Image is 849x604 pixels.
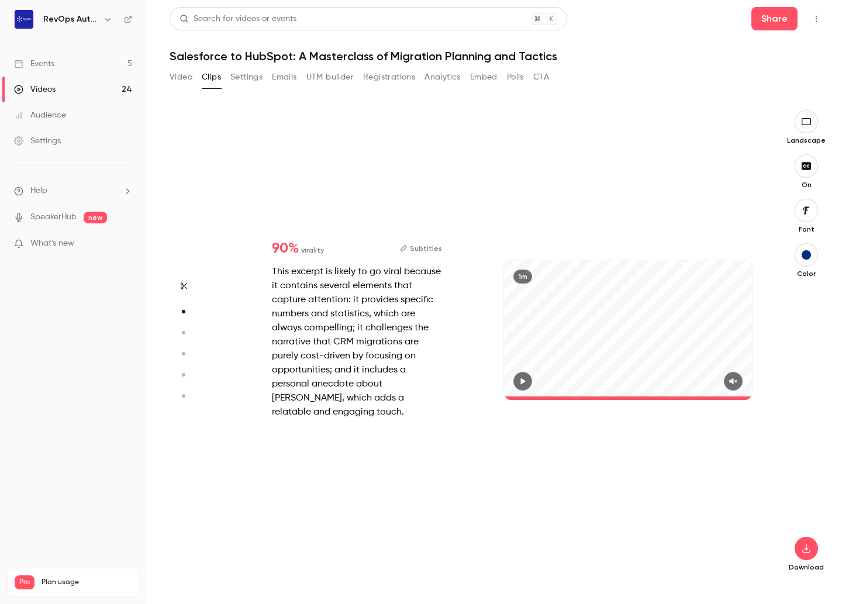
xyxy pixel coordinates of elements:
[230,68,263,87] button: Settings
[118,239,132,249] iframe: Noticeable Trigger
[43,13,98,25] h6: RevOps Automated
[788,269,825,278] p: Color
[14,185,132,197] li: help-dropdown-opener
[15,575,34,589] span: Pro
[301,245,324,256] span: virality
[306,68,354,87] button: UTM builder
[788,562,825,572] p: Download
[751,7,798,30] button: Share
[787,136,826,145] p: Landscape
[513,270,532,284] div: 1m
[202,68,221,87] button: Clips
[14,58,54,70] div: Events
[272,68,296,87] button: Emails
[788,180,825,189] p: On
[807,9,826,28] button: Top Bar Actions
[470,68,498,87] button: Embed
[30,237,74,250] span: What's new
[170,68,192,87] button: Video
[42,578,132,587] span: Plan usage
[15,10,33,29] img: RevOps Automated
[84,212,107,223] span: new
[363,68,415,87] button: Registrations
[180,13,296,25] div: Search for videos or events
[170,49,826,63] h1: Salesforce to HubSpot: A Masterclass of Migration Planning and Tactics
[424,68,461,87] button: Analytics
[30,211,77,223] a: SpeakerHub
[400,241,442,256] button: Subtitles
[30,185,47,197] span: Help
[14,135,61,147] div: Settings
[272,241,299,256] span: 90 %
[533,68,549,87] button: CTA
[788,225,825,234] p: Font
[14,109,66,121] div: Audience
[272,265,442,419] div: This excerpt is likely to go viral because it contains several elements that capture attention: i...
[14,84,56,95] div: Videos
[507,68,524,87] button: Polls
